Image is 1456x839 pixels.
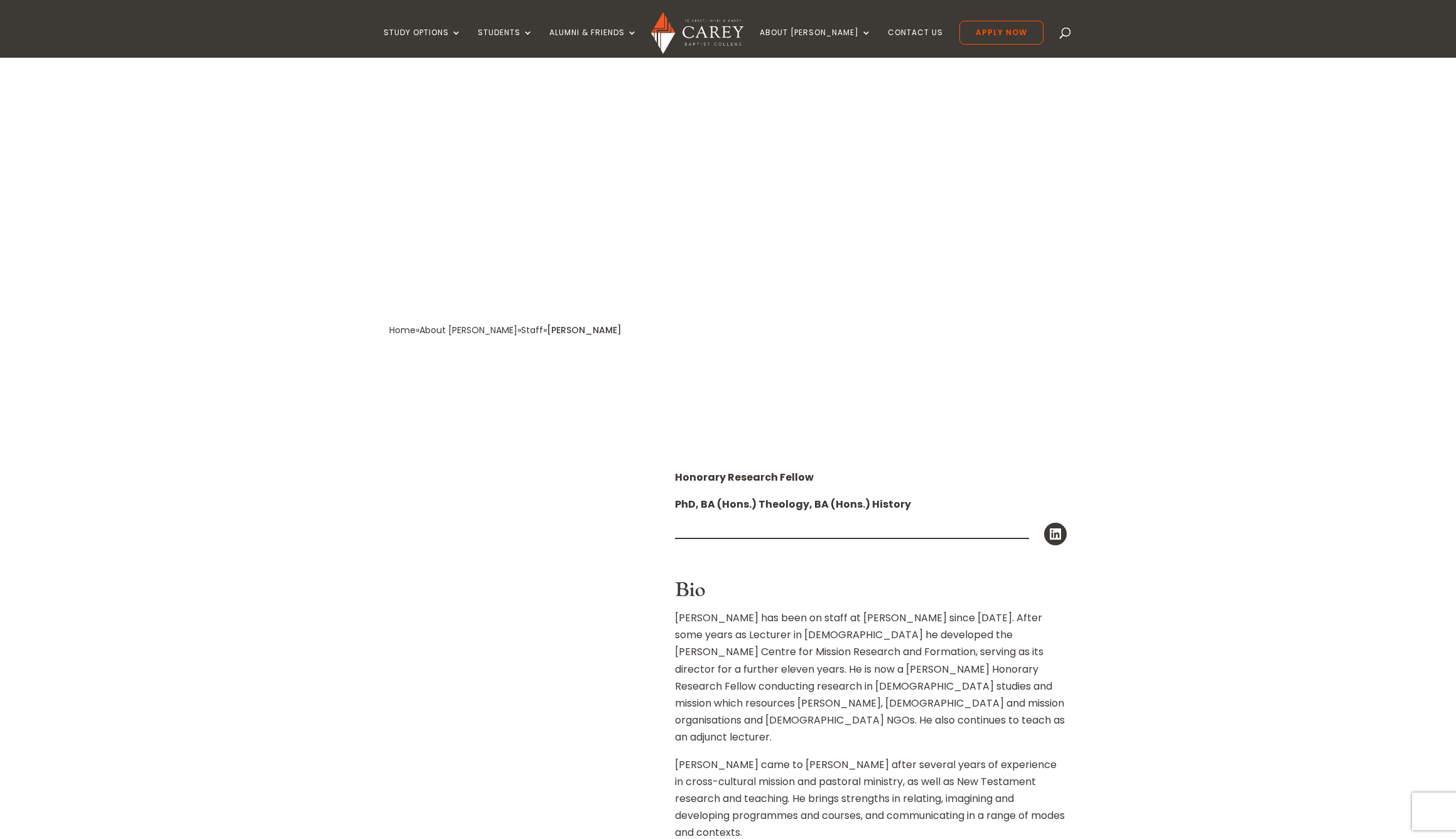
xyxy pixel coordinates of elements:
strong: PhD, BA (Hons.) Theology, BA (Hons.) History [675,497,911,511]
div: » » » [389,322,547,339]
a: Apply Now [959,21,1043,45]
a: Contact Us [888,28,943,58]
img: Carey Baptist College [651,12,743,54]
a: Students [478,28,533,58]
h3: Bio [675,579,1067,609]
a: Study Options [384,28,461,58]
a: Alumni & Friends [549,28,637,58]
p: [PERSON_NAME] has been on staff at [PERSON_NAME] since [DATE]. After some years as Lecturer in [D... [675,609,1067,756]
a: Home [389,324,416,336]
strong: Honorary Research Fellow [675,470,814,484]
a: About [PERSON_NAME] [760,28,871,58]
div: [PERSON_NAME] [547,322,622,339]
a: Staff [521,324,543,336]
a: About [PERSON_NAME] [419,324,517,336]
